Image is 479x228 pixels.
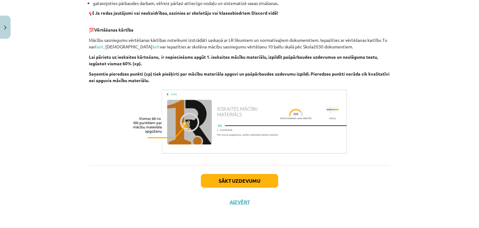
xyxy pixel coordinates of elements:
img: icon-close-lesson-0947bae3869378f0d4975bcd49f059093ad1ed9edebbc8119c70593378902aed.svg [4,26,7,30]
strong: 📢 Ja rodas jautājumi vai neskaidrības, sazinies ar skolotāju vai klasesbiedriem Discord vidē! [89,10,278,16]
b: Saņemtie pieredzes punkti (xp) tiek piešķirti par mācību materiāla apguvi un pašpārbaudes uzdevum... [89,71,389,83]
p: Mācību sasniegumu vērtēšanas kārtības noteikumi izstrādāti saskaņā ar LR likumiem un normatīvajie... [89,37,390,50]
b: Lai pārietu uz ieskaites kārtošanu, ir nepieciešams apgūt 1. ieskaites mācību materiālu, izpildīt... [89,54,378,66]
button: Sākt uzdevumu [201,174,278,188]
button: Aizvērt [228,199,251,205]
b: Vērtēšanas kārtība [94,27,133,32]
p: 💯 [89,20,390,33]
a: šeit [96,44,104,49]
a: šeit [152,44,160,49]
